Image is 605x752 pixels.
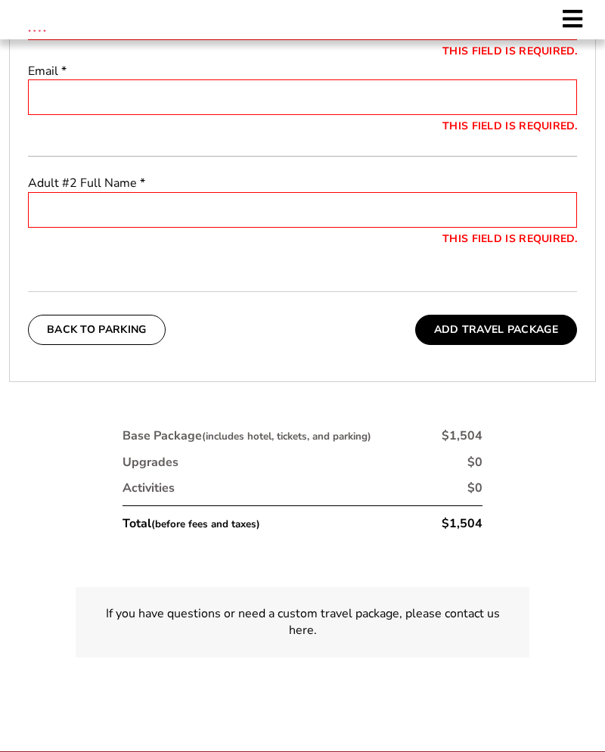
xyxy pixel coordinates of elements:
[151,517,260,531] small: (before fees and taxes)
[123,515,260,532] div: Total
[202,430,371,443] small: (includes hotel, tickets, and parking)
[28,45,577,58] label: This field is required.
[28,120,577,133] label: This field is required.
[28,315,166,345] button: Back To Parking
[123,454,178,471] div: Upgrades
[442,427,482,444] div: $1,504
[28,232,577,246] label: This field is required.
[467,454,482,471] div: $0
[442,515,482,532] div: $1,504
[123,480,175,496] div: Activities
[28,175,577,191] label: Adult #2 Full Name *
[289,622,314,639] a: here
[94,605,511,639] p: If you have questions or need a custom travel package, please contact us .
[28,63,577,79] label: Email *
[123,427,371,444] div: Base Package
[467,480,482,496] div: $0
[415,315,577,345] button: Add Travel Package
[15,8,59,51] img: CBS Sports Thanksgiving Classic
